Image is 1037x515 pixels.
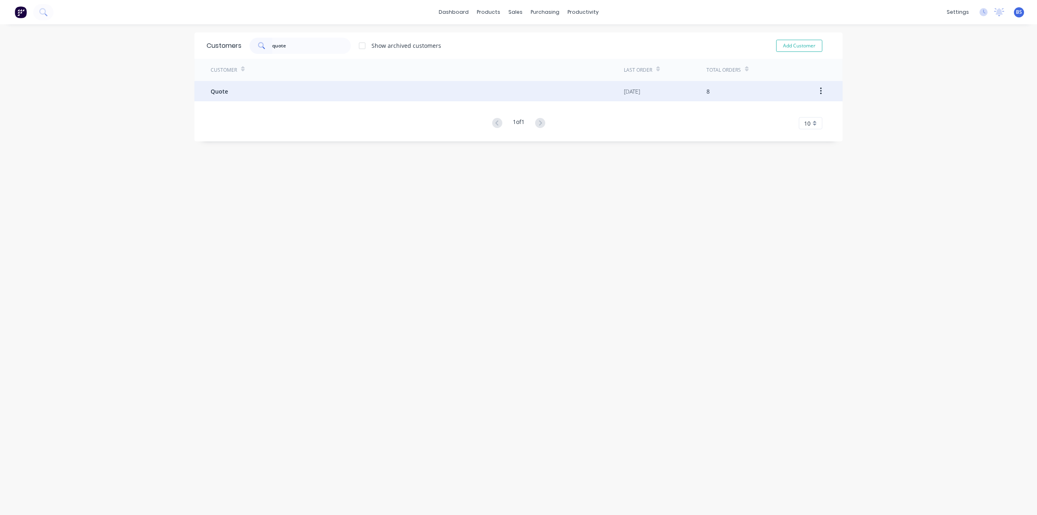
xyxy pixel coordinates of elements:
[207,41,241,51] div: Customers
[371,41,441,50] div: Show archived customers
[624,87,640,96] div: [DATE]
[804,119,811,128] span: 10
[504,6,527,18] div: sales
[776,40,822,52] button: Add Customer
[624,66,652,74] div: Last Order
[211,87,228,96] span: Quote
[435,6,473,18] a: dashboard
[943,6,973,18] div: settings
[473,6,504,18] div: products
[15,6,27,18] img: Factory
[563,6,603,18] div: productivity
[272,38,351,54] input: Search customers...
[1016,9,1022,16] span: BS
[706,87,710,96] div: 8
[211,66,237,74] div: Customer
[706,66,741,74] div: Total Orders
[513,118,525,129] div: 1 of 1
[527,6,563,18] div: purchasing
